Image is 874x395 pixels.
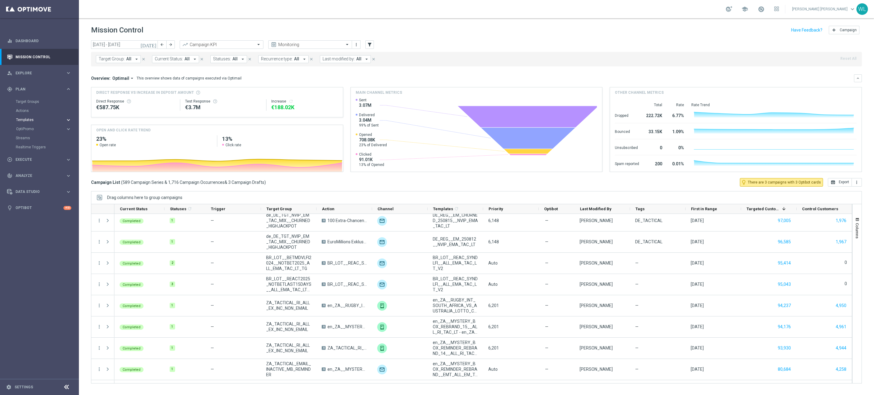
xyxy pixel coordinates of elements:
[271,42,277,48] i: preview
[15,385,33,389] a: Settings
[97,260,102,266] i: more_vert
[802,207,838,211] span: Control Customers
[7,70,12,76] i: person_search
[123,262,141,265] span: Completed
[192,56,198,62] i: arrow_drop_down
[828,180,862,184] multiple-options-button: Export to CSV
[615,110,639,120] div: Dropped
[66,86,71,92] i: keyboard_arrow_right
[66,70,71,76] i: keyboard_arrow_right
[261,56,293,62] span: Recurrence type:
[646,142,662,152] div: 0
[185,99,261,104] div: Test Response
[580,218,613,223] div: Charlotte Kammeyer
[7,205,72,210] button: lightbulb Optibot +10
[16,145,63,150] a: Realtime Triggers
[741,180,747,185] i: lightbulb_outline
[322,240,326,244] span: A
[247,56,252,62] button: close
[271,104,338,111] div: €188,018
[211,218,214,223] span: —
[66,117,71,123] i: keyboard_arrow_right
[7,87,72,92] button: gps_fixed Plan keyboard_arrow_right
[123,240,141,244] span: Completed
[7,157,66,162] div: Execute
[182,42,188,48] i: trending_up
[359,98,371,103] span: Sent
[7,189,66,194] div: Data Studio
[294,56,299,62] span: All
[777,366,791,373] button: 80,684
[359,143,387,147] span: 23% of Delivered
[831,180,835,185] i: open_in_browser
[747,207,780,211] span: Targeted Customers
[580,207,611,211] span: Last Modified By
[7,205,12,211] i: lightbulb
[433,207,453,211] span: Templates
[832,28,836,32] i: add
[232,56,238,62] span: All
[580,239,613,245] div: Charlotte Kammeyer
[545,239,548,245] span: —
[377,343,387,353] img: OtherLevels
[327,324,367,329] span: en_ZA__MYSTERY_BOX_REBRAND_15__ALL_RI_TAC_LT
[97,366,102,372] i: more_vert
[120,260,144,266] colored-tag: Completed
[377,365,387,374] img: Optimail
[7,49,71,65] div: Mission Control
[327,366,367,372] span: en_ZA__MYSTERY_BOX_REMINDER_REBRAND__EMT_ALL_EM_TAC_LT
[741,6,748,12] span: school
[141,56,146,62] button: close
[327,345,367,351] span: ZA_TACTICAL_RI_ALL_EX_INC_NON_EMAIL_V2
[91,231,114,253] div: Press SPACE to select this row.
[854,180,859,185] i: more_vert
[96,135,212,143] h2: 23%
[141,57,146,61] i: close
[646,103,662,107] div: Total
[100,143,116,147] span: Open rate
[112,76,129,81] span: Optimail
[160,42,164,47] i: arrow_back
[7,189,72,194] button: Data Studio keyboard_arrow_right
[323,56,355,62] span: Last modified by:
[327,260,367,266] span: BR_LOT__REAC_SYNDLFI__ALL_EMA_TAC_LT
[16,106,78,115] div: Actions
[740,178,823,187] button: lightbulb_outline There are 3 campaigns with 3 Optibot cards
[266,212,311,229] span: de_DE_TGT_NVIP_EM_TAC_MIX__CHURNED_HIGHJACKPOT
[840,28,857,32] span: Campaign
[96,55,141,63] button: Target Group: All arrow_drop_down
[615,158,639,168] div: Spam reported
[152,55,199,63] button: Current Status: All arrow_drop_down
[97,218,102,223] i: more_vert
[225,180,227,185] span: &
[359,157,384,162] span: 91.01K
[856,3,868,15] div: WL
[16,127,72,131] div: OptiPromo keyboard_arrow_right
[669,158,684,168] div: 0.01%
[222,135,338,143] h2: 13%
[7,200,71,216] div: Optibot
[240,56,246,62] i: arrow_drop_down
[327,282,367,287] span: BR_LOT__REAC_SYNDLFI__ALL_EMA_TAC_LT
[691,260,704,266] div: 13 Aug 2025, Wednesday
[228,180,264,185] span: 3 Campaign Drafts
[433,255,478,271] span: BR_LOT__REAC_SYNDLFI__ALL_EMA_TAC_LT_V2
[359,117,379,123] span: 3.04M
[16,117,72,122] button: Templates keyboard_arrow_right
[359,137,387,143] span: 708.08K
[791,5,856,14] a: [PERSON_NAME] [PERSON_NAME]keyboard_arrow_down
[248,57,252,61] i: close
[7,173,72,178] div: track_changes Analyze keyboard_arrow_right
[835,344,847,352] button: 4,944
[354,42,359,47] i: more_vert
[258,55,309,63] button: Recurrence type: All arrow_drop_down
[371,56,376,62] button: close
[835,366,847,373] button: 4,258
[453,205,459,212] span: Calculate column
[123,219,141,223] span: Completed
[322,346,326,350] span: A
[669,126,684,136] div: 1.09%
[777,323,791,331] button: 94,176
